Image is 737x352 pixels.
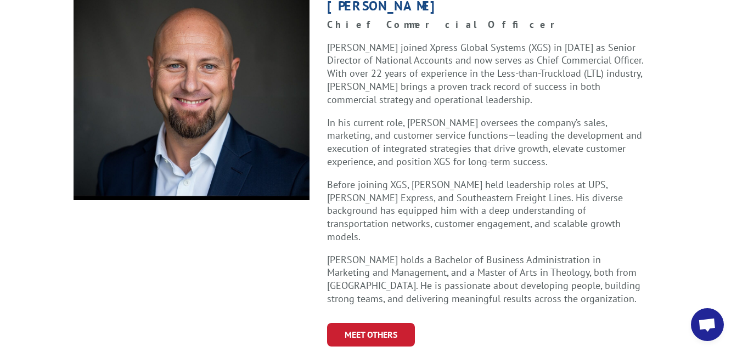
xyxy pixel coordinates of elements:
span: [PERSON_NAME] holds a Bachelor of Business Administration in Marketing and Management, and a Mast... [327,253,640,305]
span: In his current role, [PERSON_NAME] oversees the company’s sales, marketing, and customer service ... [327,116,642,168]
div: Open chat [691,308,724,341]
strong: Chief Commercial Officer [327,18,570,31]
span: [PERSON_NAME] joined Xpress Global Systems (XGS) in [DATE] as Senior Director of National Account... [327,41,643,106]
span: Before joining XGS, [PERSON_NAME] held leadership roles at UPS, [PERSON_NAME] Express, and Southe... [327,178,623,243]
a: Meet Others [327,323,415,347]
